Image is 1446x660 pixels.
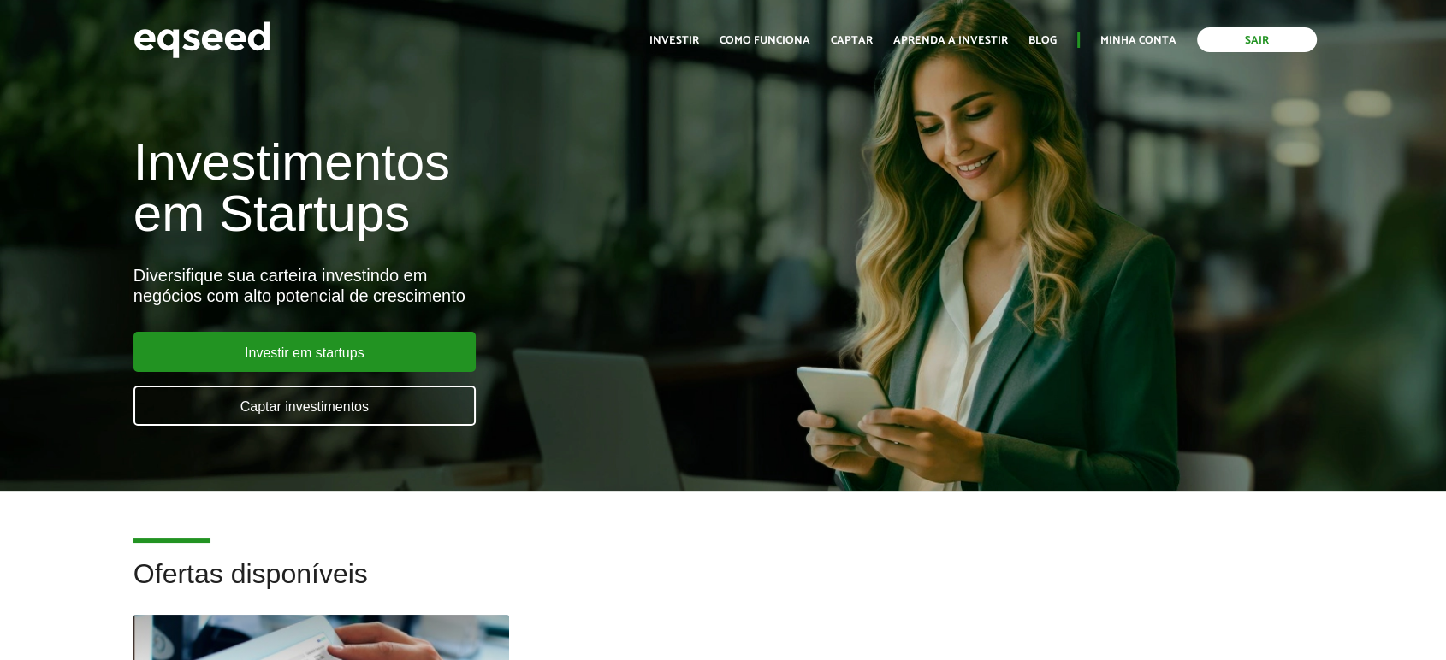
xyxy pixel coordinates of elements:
[1197,27,1317,52] a: Sair
[133,332,476,372] a: Investir em startups
[1028,35,1057,46] a: Blog
[133,17,270,62] img: EqSeed
[133,386,476,426] a: Captar investimentos
[1100,35,1176,46] a: Minha conta
[133,559,1313,615] h2: Ofertas disponíveis
[649,35,699,46] a: Investir
[133,265,831,306] div: Diversifique sua carteira investindo em negócios com alto potencial de crescimento
[893,35,1008,46] a: Aprenda a investir
[133,137,831,239] h1: Investimentos em Startups
[831,35,873,46] a: Captar
[720,35,810,46] a: Como funciona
